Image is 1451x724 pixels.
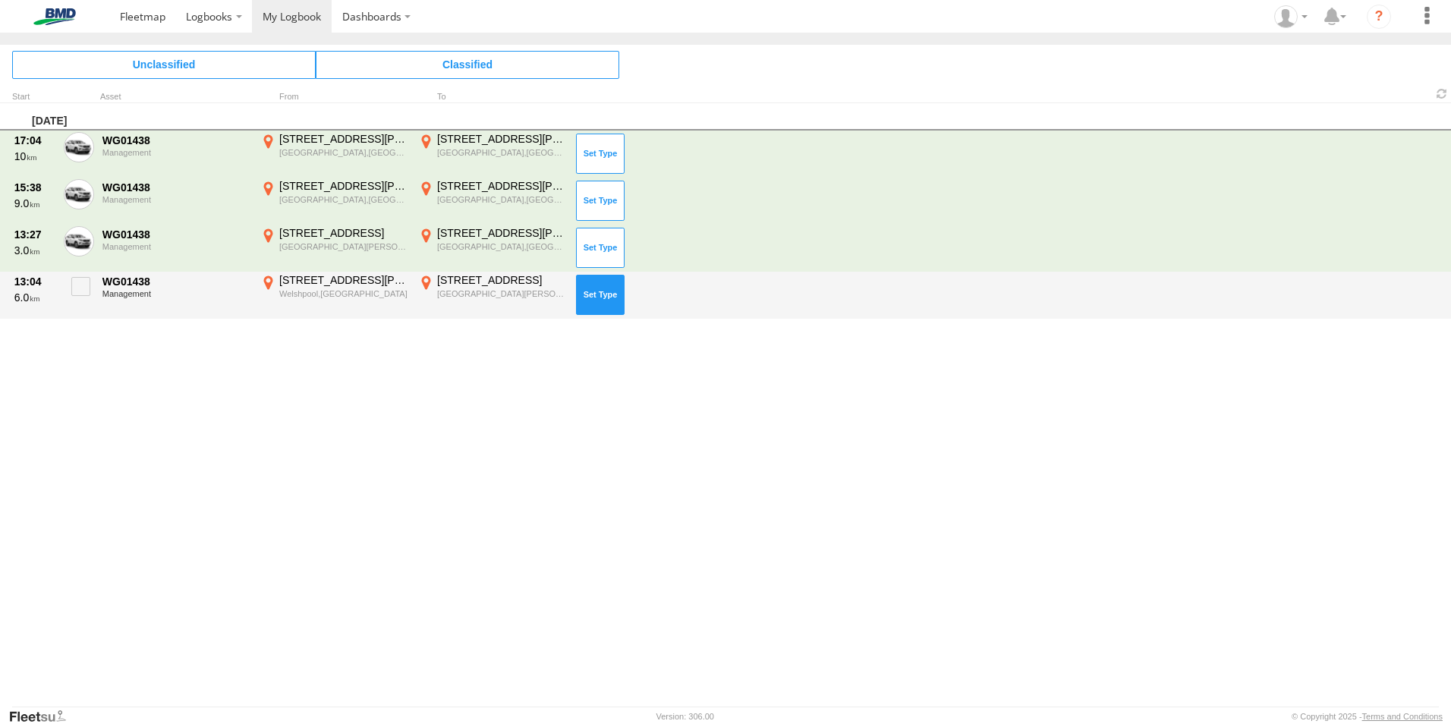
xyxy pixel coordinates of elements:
[656,712,714,721] div: Version: 306.00
[416,132,568,176] label: Click to View Event Location
[576,181,625,220] button: Click to Set
[576,228,625,267] button: Click to Set
[576,134,625,173] button: Click to Set
[12,51,316,78] span: Click to view Unclassified Trips
[102,148,250,157] div: Management
[437,241,565,252] div: [GEOGRAPHIC_DATA],[GEOGRAPHIC_DATA]
[437,226,565,240] div: [STREET_ADDRESS][PERSON_NAME]
[102,181,250,194] div: WG01438
[279,147,408,158] div: [GEOGRAPHIC_DATA],[GEOGRAPHIC_DATA]
[416,273,568,317] label: Click to View Event Location
[279,194,408,205] div: [GEOGRAPHIC_DATA],[GEOGRAPHIC_DATA]
[14,181,55,194] div: 15:38
[416,226,568,270] label: Click to View Event Location
[14,275,55,288] div: 13:04
[279,226,408,240] div: [STREET_ADDRESS]
[1433,87,1451,101] span: Refresh
[102,228,250,241] div: WG01438
[100,93,252,101] div: Asset
[102,134,250,147] div: WG01438
[258,226,410,270] label: Click to View Event Location
[258,93,410,101] div: From
[8,709,78,724] a: Visit our Website
[576,275,625,314] button: Click to Set
[437,194,565,205] div: [GEOGRAPHIC_DATA],[GEOGRAPHIC_DATA]
[437,273,565,287] div: [STREET_ADDRESS]
[437,147,565,158] div: [GEOGRAPHIC_DATA],[GEOGRAPHIC_DATA]
[258,273,410,317] label: Click to View Event Location
[279,132,408,146] div: [STREET_ADDRESS][PERSON_NAME]
[258,132,410,176] label: Click to View Event Location
[437,288,565,299] div: [GEOGRAPHIC_DATA][PERSON_NAME],[GEOGRAPHIC_DATA]
[437,132,565,146] div: [STREET_ADDRESS][PERSON_NAME]
[14,134,55,147] div: 17:04
[416,93,568,101] div: To
[279,241,408,252] div: [GEOGRAPHIC_DATA][PERSON_NAME],[GEOGRAPHIC_DATA]
[416,179,568,223] label: Click to View Event Location
[1367,5,1391,29] i: ?
[12,93,58,101] div: Click to Sort
[258,179,410,223] label: Click to View Event Location
[14,244,55,257] div: 3.0
[1292,712,1443,721] div: © Copyright 2025 -
[279,288,408,299] div: Welshpool,[GEOGRAPHIC_DATA]
[102,195,250,204] div: Management
[316,51,619,78] span: Click to view Classified Trips
[14,291,55,304] div: 6.0
[15,8,94,25] img: bmd-logo.svg
[1269,5,1313,28] div: Tony Tanna
[14,150,55,163] div: 10
[102,242,250,251] div: Management
[14,228,55,241] div: 13:27
[279,179,408,193] div: [STREET_ADDRESS][PERSON_NAME]
[1362,712,1443,721] a: Terms and Conditions
[14,197,55,210] div: 9.0
[102,275,250,288] div: WG01438
[437,179,565,193] div: [STREET_ADDRESS][PERSON_NAME]
[102,289,250,298] div: Management
[279,273,408,287] div: [STREET_ADDRESS][PERSON_NAME]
